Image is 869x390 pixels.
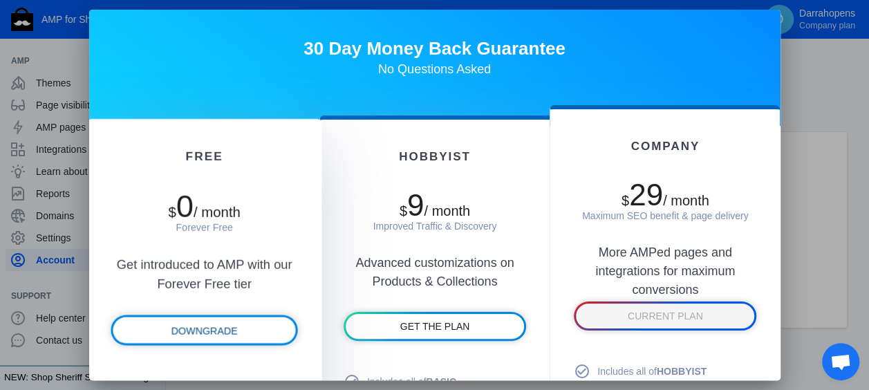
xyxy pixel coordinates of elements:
[176,222,233,233] span: Forever Free
[426,376,456,387] b: BASIC
[628,310,703,322] span: CURRENT PLAN
[574,223,756,281] div: More AMPed pages and integrations for maximum conversions
[193,204,240,219] span: / month
[176,189,193,223] span: 0
[574,363,597,380] mat-icon: check_circle_outline
[89,62,781,76] h4: No Questions Asked
[407,188,424,222] span: 9
[576,304,754,328] a: CURRENT PLAN
[346,314,524,339] a: GET THE PLAN
[113,317,295,344] a: DOWNGRADE
[822,343,859,380] div: Open chat
[344,150,526,164] div: HOBBYIST
[597,365,707,379] span: Includes all of
[574,140,756,154] div: COMPANY
[168,204,176,219] span: $
[89,41,781,55] h3: 30 Day Money Back Guarantee
[344,233,526,291] div: Advanced customizations on Products & Collections
[373,221,497,232] span: Improved Traffic & Discovery
[111,150,298,164] div: FREE
[171,325,237,336] span: DOWNGRADE
[629,178,663,212] span: 29
[400,321,470,332] span: GET THE PLAN
[582,210,748,221] span: Maximum SEO benefit & page delivery
[400,203,407,219] span: $
[111,234,298,294] div: Get introduced to AMP with our Forever Free tier
[657,366,707,377] b: HOBBYIST
[367,375,456,389] span: Includes all of
[344,373,367,390] mat-icon: check_circle_outline
[622,193,629,208] span: $
[663,193,709,208] span: / month
[424,203,470,219] span: / month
